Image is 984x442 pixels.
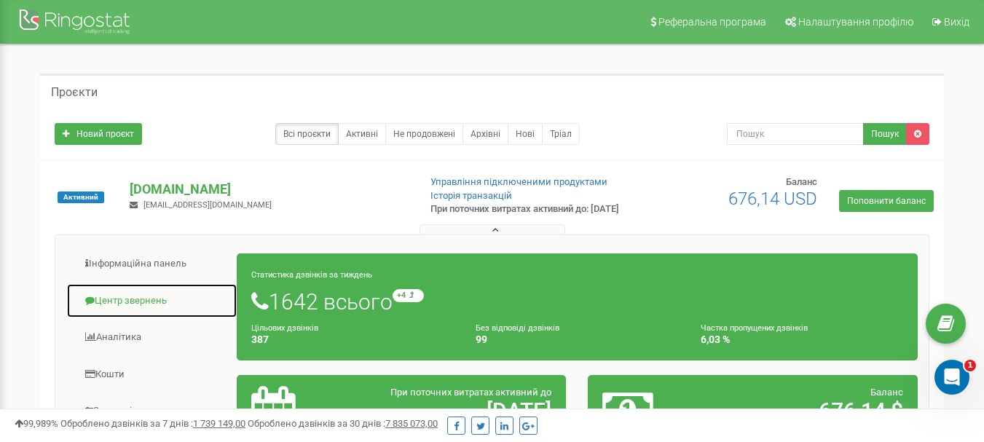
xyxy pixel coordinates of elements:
button: Пошук [863,123,907,145]
a: Кошти [66,357,237,392]
small: Без відповіді дзвінків [476,323,559,333]
span: Оброблено дзвінків за 7 днів : [60,418,245,429]
h4: 387 [251,334,454,345]
h4: 6,03 % [701,334,903,345]
span: Баланс [786,176,817,187]
small: +4 [393,289,424,302]
span: 99,989% [15,418,58,429]
input: Пошук [727,123,864,145]
a: Тріал [542,123,580,145]
span: Оброблено дзвінків за 30 днів : [248,418,438,429]
a: Управління підключеними продуктами [430,176,607,187]
a: Активні [338,123,386,145]
a: Архівні [463,123,508,145]
span: Баланс [870,387,903,398]
p: При поточних витратах активний до: [DATE] [430,202,633,216]
a: Інформаційна панель [66,246,237,282]
a: Не продовжені [385,123,463,145]
a: Всі проєкти [275,123,339,145]
h2: 676,14 $ [710,399,903,423]
span: 1 [964,360,976,371]
u: 7 835 073,00 [385,418,438,429]
iframe: Intercom live chat [934,360,969,395]
h1: 1642 всього [251,289,903,314]
a: Центр звернень [66,283,237,319]
span: Реферальна програма [658,16,766,28]
h4: 99 [476,334,678,345]
a: Аналiтика [66,320,237,355]
a: Загальні налаштування [66,393,237,429]
a: Історія транзакцій [430,190,512,201]
span: Вихід [944,16,969,28]
span: Активний [58,192,104,203]
a: Новий проєкт [55,123,142,145]
p: [DOMAIN_NAME] [130,180,406,199]
span: 676,14 USD [728,189,817,209]
a: Поповнити баланс [839,190,934,212]
u: 1 739 149,00 [193,418,245,429]
h2: [DATE] [358,399,551,423]
small: Статистика дзвінків за тиждень [251,270,372,280]
span: Налаштування профілю [798,16,913,28]
a: Нові [508,123,543,145]
small: Цільових дзвінків [251,323,318,333]
small: Частка пропущених дзвінків [701,323,808,333]
span: При поточних витратах активний до [390,387,551,398]
h5: Проєкти [51,86,98,99]
span: [EMAIL_ADDRESS][DOMAIN_NAME] [143,200,272,210]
